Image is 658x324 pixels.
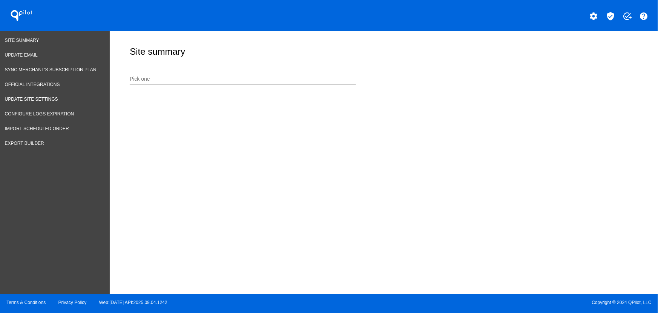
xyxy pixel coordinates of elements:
span: Copyright © 2024 QPilot, LLC [336,300,652,305]
span: Update Site Settings [5,97,58,102]
mat-icon: help [640,12,649,21]
span: Site Summary [5,38,39,43]
mat-icon: add_task [623,12,632,21]
span: Update Email [5,52,38,58]
span: Import Scheduled Order [5,126,69,131]
span: Sync Merchant's Subscription Plan [5,67,97,72]
span: Official Integrations [5,82,60,87]
span: Configure logs expiration [5,111,74,117]
mat-icon: settings [589,12,598,21]
input: Number [130,76,356,82]
a: Terms & Conditions [6,300,46,305]
a: Web:[DATE] API:2025.09.04.1242 [99,300,167,305]
mat-icon: verified_user [606,12,615,21]
a: Privacy Policy [58,300,87,305]
h1: QPilot [6,8,37,23]
h2: Site summary [130,46,185,57]
span: Export Builder [5,141,44,146]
